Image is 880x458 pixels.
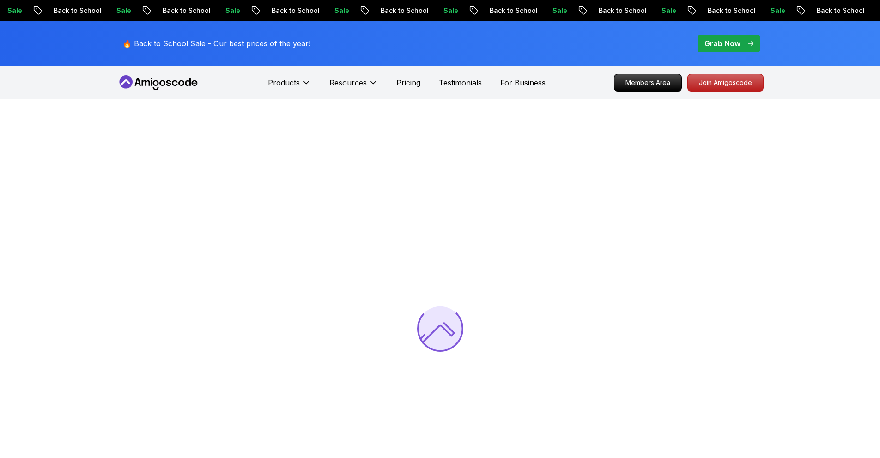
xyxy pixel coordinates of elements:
a: Join Amigoscode [687,74,764,92]
p: Sale [109,6,139,15]
p: Products [268,77,300,88]
p: Back to School [700,6,763,15]
p: Sale [654,6,684,15]
p: Sale [218,6,248,15]
p: Back to School [155,6,218,15]
button: Products [268,77,311,96]
a: Testimonials [439,77,482,88]
p: Back to School [591,6,654,15]
p: Back to School [482,6,545,15]
a: Pricing [396,77,420,88]
p: Members Area [614,74,681,91]
p: Sale [763,6,793,15]
p: Sale [436,6,466,15]
a: For Business [500,77,546,88]
p: Back to School [264,6,327,15]
p: Back to School [373,6,436,15]
p: Sale [545,6,575,15]
p: Resources [329,77,367,88]
p: Grab Now [704,38,740,49]
p: 🔥 Back to School Sale - Our best prices of the year! [122,38,310,49]
p: Join Amigoscode [688,74,763,91]
button: Resources [329,77,378,96]
p: Sale [327,6,357,15]
a: Members Area [614,74,682,92]
p: Back to School [809,6,872,15]
p: Back to School [46,6,109,15]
